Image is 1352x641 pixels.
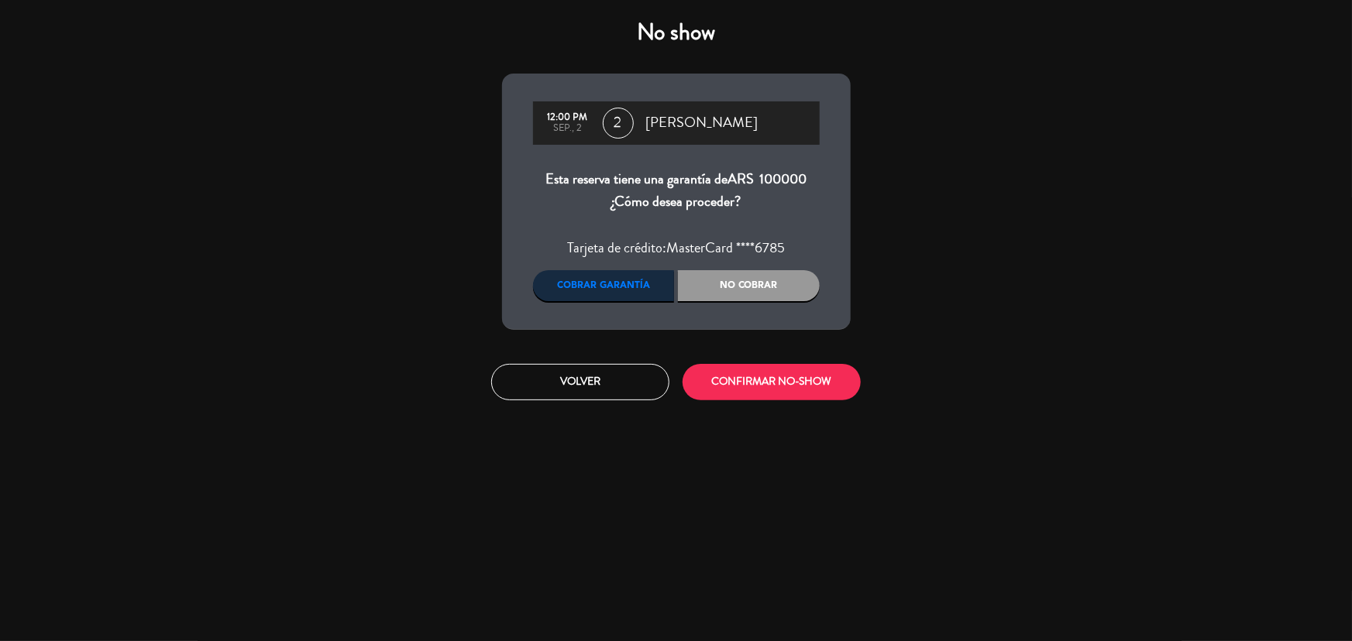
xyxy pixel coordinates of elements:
div: Esta reserva tiene una garantía de ¿Cómo desea proceder? [533,168,820,214]
span: ARS [728,169,754,189]
h4: No show [502,19,851,46]
button: Volver [491,364,669,400]
div: No cobrar [678,270,820,301]
div: Tarjeta de crédito: [533,237,820,260]
span: [PERSON_NAME] [646,111,759,135]
div: 12:00 PM [541,112,595,123]
span: 100000 [759,169,807,189]
div: Cobrar garantía [533,270,675,301]
button: CONFIRMAR NO-SHOW [683,364,861,400]
div: sep., 2 [541,123,595,134]
span: 2 [603,108,634,139]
